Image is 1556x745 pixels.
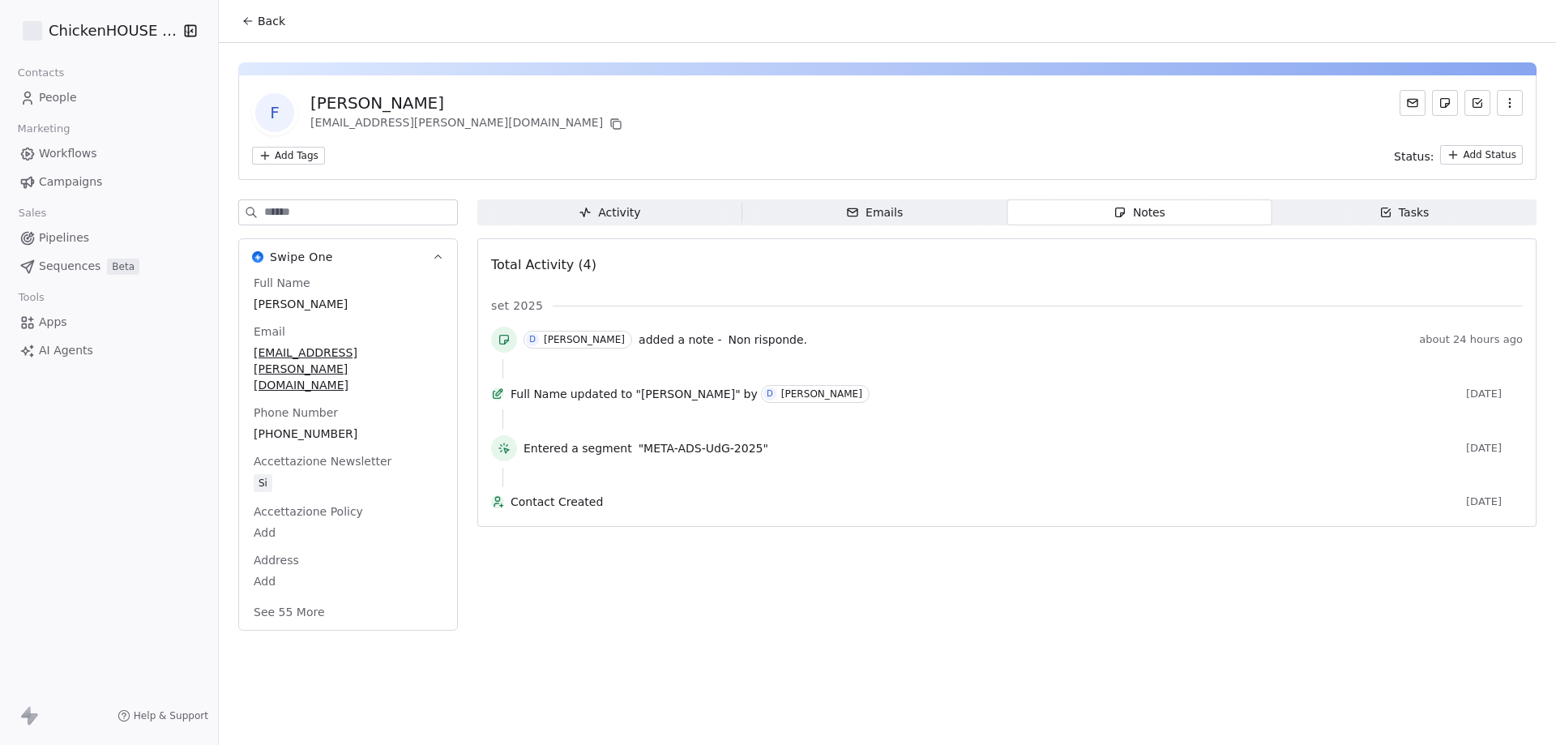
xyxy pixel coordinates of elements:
div: Si [259,475,267,491]
span: Total Activity (4) [491,257,596,272]
span: Back [258,13,285,29]
img: Swipe One [252,251,263,263]
span: Marketing [11,117,77,141]
span: Entered a segment [524,440,632,456]
a: SequencesBeta [13,253,205,280]
span: Add [254,573,442,589]
span: updated to [571,386,633,402]
span: Full Name [250,275,314,291]
div: D [529,333,536,346]
button: See 55 More [244,597,335,627]
span: Help & Support [134,709,208,722]
span: Phone Number [250,405,341,421]
button: Swipe OneSwipe One [239,239,457,275]
div: Tasks [1379,204,1430,221]
span: [DATE] [1466,387,1523,400]
button: Back [232,6,295,36]
span: AI Agents [39,342,93,359]
span: Apps [39,314,67,331]
span: Full Name [511,386,567,402]
span: about 24 hours ago [1419,333,1523,346]
span: Tools [11,285,51,310]
span: Non risponde. [728,333,807,346]
div: [PERSON_NAME] [310,92,626,114]
span: [DATE] [1466,495,1523,508]
span: Campaigns [39,173,102,191]
span: [DATE] [1466,442,1523,455]
span: "[PERSON_NAME]" [635,386,740,402]
a: Help & Support [118,709,208,722]
div: D [767,387,773,400]
span: Address [250,552,302,568]
span: Add [254,524,442,541]
span: Sales [11,201,53,225]
div: Activity [579,204,640,221]
span: Workflows [39,145,97,162]
div: Swipe OneSwipe One [239,275,457,630]
div: [EMAIL_ADDRESS][PERSON_NAME][DOMAIN_NAME] [310,114,626,134]
span: Contacts [11,61,71,85]
span: Accettazione Newsletter [250,453,395,469]
button: ChickenHOUSE snc [19,17,173,45]
span: Email [250,323,289,340]
span: Sequences [39,258,100,275]
span: ChickenHOUSE snc [49,20,178,41]
span: Status: [1394,148,1434,165]
div: [PERSON_NAME] [781,388,862,400]
span: Pipelines [39,229,89,246]
span: Swipe One [270,249,333,265]
div: Emails [846,204,903,221]
span: F [255,93,294,132]
span: added a note - [639,332,721,348]
a: People [13,84,205,111]
span: Accettazione Policy [250,503,366,520]
div: [PERSON_NAME] [544,334,625,345]
a: Campaigns [13,169,205,195]
button: Add Status [1440,145,1523,165]
span: [PERSON_NAME] [254,296,442,312]
a: Apps [13,309,205,336]
button: Add Tags [252,147,325,165]
a: Pipelines [13,225,205,251]
span: Contact Created [511,494,1460,510]
span: People [39,89,77,106]
a: Non risponde. [728,330,807,349]
span: "META-ADS-UdG-2025" [639,440,768,456]
span: [PHONE_NUMBER] [254,426,442,442]
span: by [744,386,758,402]
span: [EMAIL_ADDRESS][PERSON_NAME][DOMAIN_NAME] [254,345,442,393]
a: AI Agents [13,337,205,364]
a: Workflows [13,140,205,167]
span: set 2025 [491,298,543,314]
span: Beta [107,259,139,275]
